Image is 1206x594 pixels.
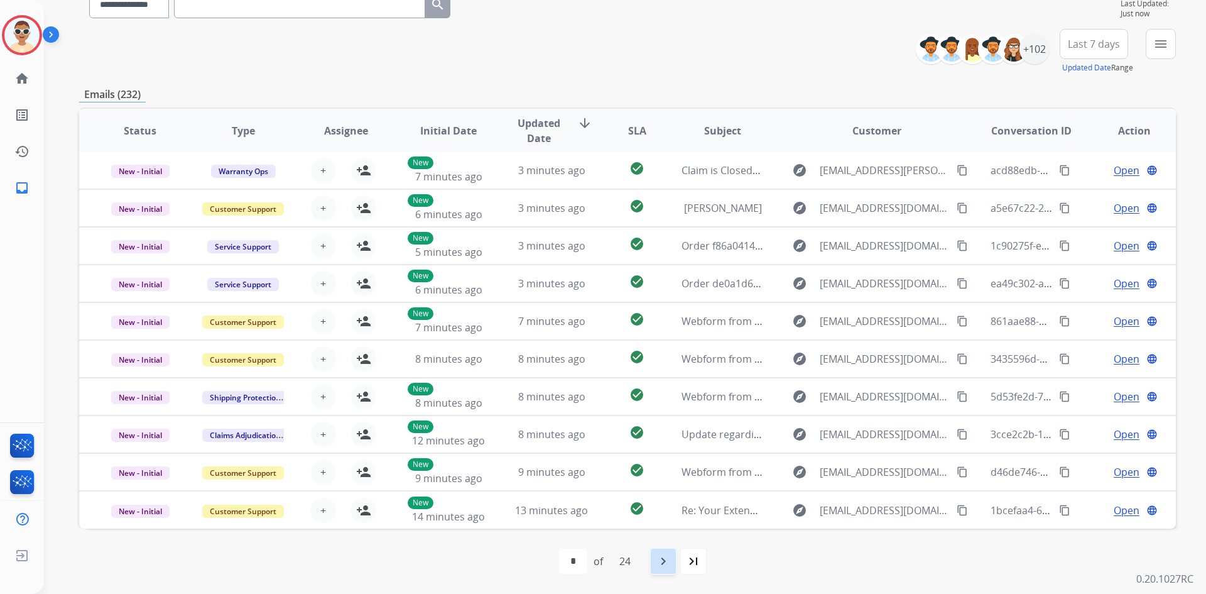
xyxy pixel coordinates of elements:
mat-icon: check_circle [629,312,644,327]
mat-icon: content_copy [1059,353,1070,365]
mat-icon: explore [792,314,807,329]
span: 6 minutes ago [415,283,482,297]
span: Open [1114,163,1139,178]
span: Range [1062,62,1133,73]
mat-icon: check_circle [629,274,644,289]
button: Updated Date [1062,63,1111,73]
p: Emails (232) [79,87,146,102]
mat-icon: person_add [356,314,371,329]
span: Open [1114,276,1139,291]
p: New [408,497,433,509]
mat-icon: home [14,71,30,86]
span: Customer Support [202,466,284,480]
span: Subject [704,123,741,138]
button: + [311,158,336,183]
span: 14 minutes ago [412,510,485,524]
p: New [408,383,433,395]
span: [EMAIL_ADDRESS][DOMAIN_NAME] [820,389,949,404]
mat-icon: person_add [356,389,371,404]
mat-icon: language [1146,391,1158,402]
span: Re: Your Extend Virtual Card [682,503,815,517]
span: 3435596d-28f2-473a-9d67-cee577472db2 [991,352,1183,366]
span: Service Support [207,240,279,253]
span: New - Initial [111,202,170,216]
span: + [320,427,326,442]
span: + [320,389,326,404]
span: [EMAIL_ADDRESS][DOMAIN_NAME] [820,314,949,329]
mat-icon: language [1146,165,1158,176]
span: Customer Support [202,316,284,329]
span: Customer Support [202,353,284,366]
span: a5e67c22-2f49-464e-b72c-f72af1161304 [991,201,1176,215]
button: + [311,384,336,409]
span: Claim is Closed? - CSO 1298485985 [682,163,844,177]
span: 3cce2c2b-197f-40a7-acda-24f1737fff5e [991,427,1171,441]
span: + [320,238,326,253]
mat-icon: check_circle [629,349,644,365]
span: Customer Support [202,505,284,518]
mat-icon: content_copy [1059,391,1070,402]
p: New [408,270,433,282]
mat-icon: language [1146,429,1158,440]
span: + [320,465,326,480]
span: Open [1114,465,1139,480]
span: Webform from [EMAIL_ADDRESS][DOMAIN_NAME] on [DATE] [682,390,966,404]
div: +102 [1019,34,1050,64]
mat-icon: person_add [356,503,371,518]
mat-icon: explore [792,465,807,480]
span: [EMAIL_ADDRESS][DOMAIN_NAME] [820,201,949,216]
span: 3 minutes ago [518,163,585,177]
p: New [408,157,433,169]
mat-icon: content_copy [957,353,968,365]
span: Claims Adjudication [202,429,288,442]
span: + [320,503,326,518]
button: + [311,309,336,334]
mat-icon: explore [792,238,807,253]
span: ea49c302-a548-4020-b3a4-89ec515dbc48 [991,277,1184,290]
span: 5d53fe2d-7249-4895-8518-9d7867e67eee [991,390,1183,404]
mat-icon: content_copy [957,278,968,289]
span: 1c90275f-e17b-4c98-9364-456ce5383521 [991,239,1180,253]
span: 3 minutes ago [518,277,585,290]
p: New [408,232,433,245]
mat-icon: content_copy [1059,505,1070,516]
span: Open [1114,503,1139,518]
mat-icon: content_copy [1059,278,1070,289]
button: + [311,195,336,221]
span: Open [1114,389,1139,404]
mat-icon: content_copy [1059,165,1070,176]
span: New - Initial [111,505,170,518]
span: Initial Date [420,123,477,138]
mat-icon: content_copy [1059,240,1070,251]
span: 1bcefaa4-629a-48f0-abbc-9c8e7f4ebaea [991,503,1177,517]
span: New - Initial [111,353,170,366]
span: [EMAIL_ADDRESS][DOMAIN_NAME] [820,503,949,518]
button: + [311,271,336,296]
span: Update regarding your fulfillment method for Service Order: 26a102d0-fa19-4d83-8c2b-3f7e0add65a8 [682,427,1160,441]
button: + [311,459,336,485]
mat-icon: content_copy [957,505,968,516]
mat-icon: menu [1153,36,1168,52]
span: Open [1114,314,1139,329]
span: Type [232,123,255,138]
span: [EMAIL_ADDRESS][DOMAIN_NAME] [820,276,949,291]
mat-icon: explore [792,503,807,518]
mat-icon: person_add [356,351,371,366]
span: 8 minutes ago [518,390,585,404]
span: 8 minutes ago [415,352,482,366]
mat-icon: inbox [14,180,30,195]
span: 9 minutes ago [518,465,585,479]
mat-icon: content_copy [957,391,968,402]
span: 9 minutes ago [415,471,482,485]
mat-icon: content_copy [957,240,968,251]
mat-icon: list_alt [14,107,30,123]
mat-icon: language [1146,316,1158,327]
p: New [408,458,433,471]
span: Service Support [207,278,279,291]
mat-icon: last_page [686,554,701,569]
mat-icon: content_copy [957,429,968,440]
mat-icon: navigate_next [656,554,671,569]
mat-icon: content_copy [1059,429,1070,440]
span: Customer Support [202,202,284,216]
mat-icon: explore [792,201,807,216]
